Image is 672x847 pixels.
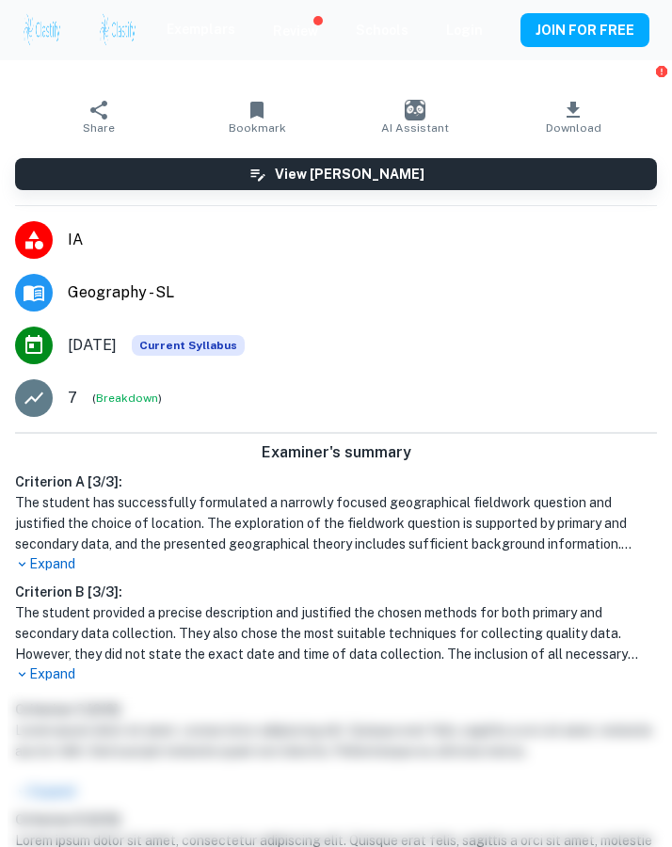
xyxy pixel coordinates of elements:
[15,158,657,190] button: View [PERSON_NAME]
[20,90,178,143] button: Share
[405,100,425,120] img: AI Assistant
[15,471,657,492] h6: Criterion A [ 3 / 3 ]:
[132,335,245,356] div: This exemplar is based on the current syllabus. Feel free to refer to it for inspiration/ideas wh...
[273,21,318,41] p: Review
[8,441,664,464] h6: Examiner's summary
[132,335,245,356] span: Current Syllabus
[15,492,657,554] h1: The student has successfully formulated a narrowly focused geographical fieldwork question and ju...
[494,90,652,143] button: Download
[96,390,158,407] button: Breakdown
[83,121,115,135] span: Share
[275,164,424,184] h6: View [PERSON_NAME]
[356,23,408,38] a: Schools
[229,121,286,135] span: Bookmark
[520,13,649,47] button: JOIN FOR FREE
[15,664,657,684] p: Expand
[178,90,336,143] button: Bookmark
[546,121,601,135] span: Download
[446,23,483,38] a: Login
[92,390,162,408] span: ( )
[654,64,668,78] button: Report issue
[68,334,117,357] span: [DATE]
[381,121,449,135] span: AI Assistant
[68,229,657,251] span: IA
[15,582,657,602] h6: Criterion B [ 3 / 3 ]:
[15,554,657,574] p: Expand
[68,387,77,409] p: 7
[167,19,235,40] p: Exemplars
[336,90,494,143] button: AI Assistant
[99,11,137,49] img: Clastify logo
[15,602,657,664] h1: The student provided a precise description and justified the chosen methods for both primary and ...
[23,11,61,49] img: Clastify logo
[68,281,657,304] span: Geography - SL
